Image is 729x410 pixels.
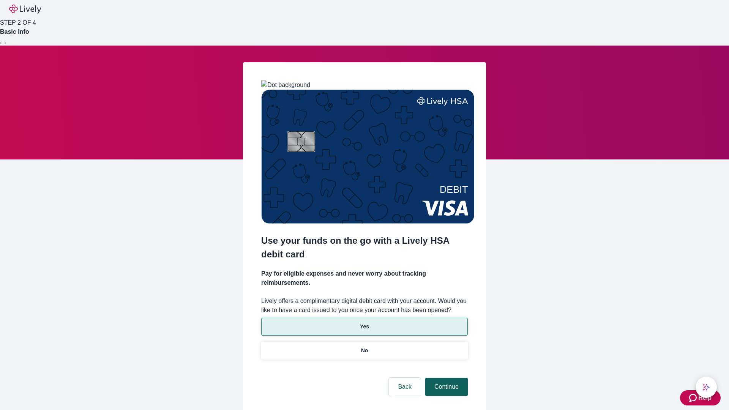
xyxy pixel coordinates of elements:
svg: Zendesk support icon [689,393,698,402]
span: Help [698,393,712,402]
img: Lively [9,5,41,14]
button: No [261,342,468,360]
button: chat [696,377,717,398]
p: Yes [360,323,369,331]
button: Zendesk support iconHelp [680,390,721,405]
button: Back [389,378,421,396]
svg: Lively AI Assistant [702,383,710,391]
label: Lively offers a complimentary digital debit card with your account. Would you like to have a card... [261,296,468,315]
button: Yes [261,318,468,336]
img: Debit card [261,90,474,224]
h4: Pay for eligible expenses and never worry about tracking reimbursements. [261,269,468,287]
h2: Use your funds on the go with a Lively HSA debit card [261,234,468,261]
p: No [361,347,368,355]
img: Dot background [261,80,310,90]
button: Continue [425,378,468,396]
